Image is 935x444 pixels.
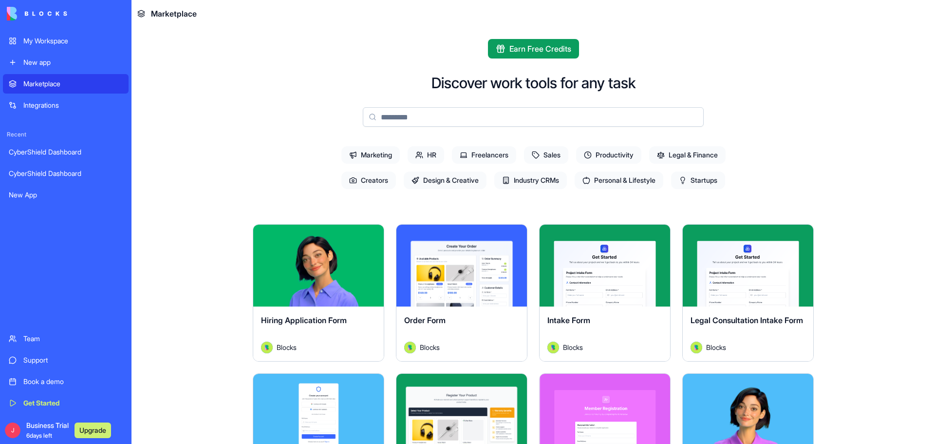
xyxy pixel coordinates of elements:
[3,53,129,72] a: New app
[3,31,129,51] a: My Workspace
[9,190,123,200] div: New App
[420,342,440,352] span: Blocks
[404,315,446,325] span: Order Form
[3,350,129,370] a: Support
[575,172,663,189] span: Personal & Lifestyle
[8,299,187,315] textarea: Message…
[16,91,152,129] div: You’ll get replies here and in your email: ✉️
[682,224,814,362] a: Legal Consultation Intake FormAvatarBlocks
[547,342,559,353] img: Avatar
[341,172,396,189] span: Creators
[171,4,188,21] div: Close
[152,4,171,22] button: Home
[691,315,803,325] span: Legal Consultation Intake Form
[524,146,568,164] span: Sales
[6,4,25,22] button: go back
[15,319,23,327] button: Upload attachment
[82,12,129,22] p: Within an hour
[23,398,123,408] div: Get Started
[28,5,43,21] img: Profile image for Michal
[396,224,527,362] a: Order FormAvatarBlocks
[10,281,185,289] div: Waiting for a teammate
[3,185,129,205] a: New App
[509,43,571,55] span: Earn Free Credits
[404,172,486,189] span: Design & Creative
[539,224,671,362] a: Intake FormAvatarBlocks
[261,315,347,325] span: Hiring Application Form
[3,96,129,115] a: Integrations
[49,281,56,289] img: Profile image for Michal
[3,142,129,162] a: CyberShield Dashboard
[576,146,641,164] span: Productivity
[55,5,71,21] img: Profile image for Tal
[8,85,187,181] div: The Blocks Team says…
[3,164,129,183] a: CyberShield Dashboard
[62,319,70,327] button: Start recording
[41,5,57,21] div: Profile image for Sharon
[671,172,725,189] span: Startups
[23,79,123,89] div: Marketplace
[3,393,129,413] a: Get Started
[253,224,384,362] a: Hiring Application FormAvatarBlocks
[691,342,702,353] img: Avatar
[167,315,183,331] button: Send a message…
[16,161,123,167] div: The Blocks Team • AI Agent • 3h ago
[24,144,78,152] b: under 2 hours
[494,172,567,189] span: Industry CRMs
[75,5,99,12] h1: Blocks
[261,342,273,353] img: Avatar
[46,319,54,327] button: Gif picker
[23,377,123,386] div: Book a demo
[23,36,123,46] div: My Workspace
[3,74,129,94] a: Marketplace
[7,7,67,20] img: logo
[3,372,129,391] a: Book a demo
[37,56,187,77] div: What happens when my trail runs out ?
[341,146,400,164] span: Marketing
[31,319,38,327] button: Emoji picker
[452,146,516,164] span: Freelancers
[431,74,636,92] h2: Discover work tools for any task
[60,281,68,289] img: Profile image for Tal
[23,100,123,110] div: Integrations
[649,146,726,164] span: Legal & Finance
[151,8,197,19] span: Marketplace
[23,334,123,344] div: Team
[277,342,297,352] span: Blocks
[8,56,187,85] div: jhough says…
[563,342,583,352] span: Blocks
[75,423,111,438] button: Upgrade
[26,421,69,440] span: Business Trial
[3,329,129,348] a: Team
[8,85,160,159] div: You’ll get replies here and in your email:✉️[EMAIL_ADDRESS][DOMAIN_NAME]Our usual reply time🕒unde...
[408,146,444,164] span: HR
[3,131,129,138] span: Recent
[23,58,123,67] div: New app
[23,355,123,365] div: Support
[9,147,123,157] div: CyberShield Dashboard
[16,111,93,128] b: [EMAIL_ADDRESS][DOMAIN_NAME]
[26,432,52,439] span: 6 days left
[547,315,590,325] span: Intake Form
[488,39,579,58] button: Earn Free Credits
[706,342,726,352] span: Blocks
[404,342,416,353] img: Avatar
[16,134,152,153] div: Our usual reply time 🕒
[45,62,179,72] div: What happens when my trail runs out ?
[55,281,62,289] div: Profile image for Sharon
[5,423,20,438] span: J
[9,169,123,178] div: CyberShield Dashboard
